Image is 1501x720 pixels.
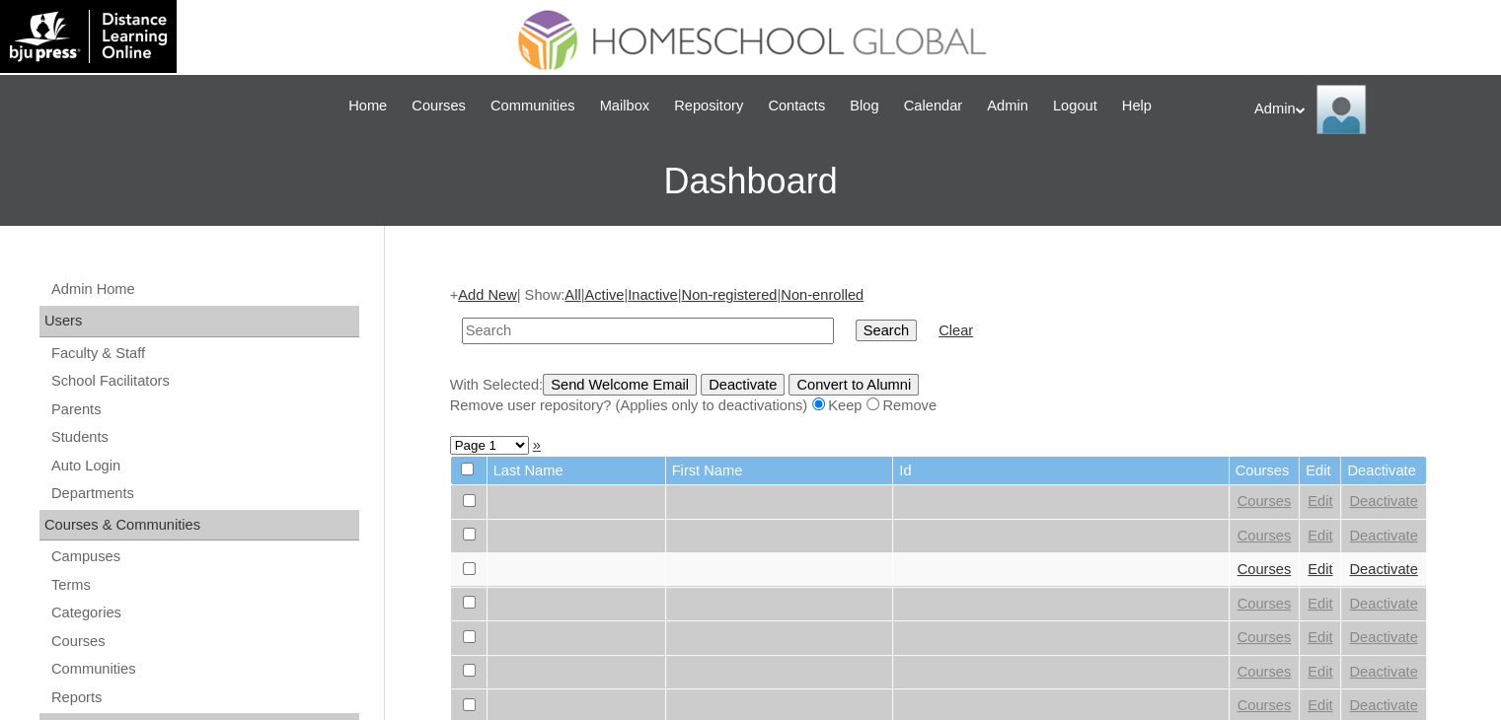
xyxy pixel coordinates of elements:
a: Courses [1238,561,1292,577]
a: Edit [1308,664,1332,680]
td: Deactivate [1341,457,1425,485]
a: Non-enrolled [781,287,863,303]
a: Courses [1238,493,1292,509]
div: Courses & Communities [39,510,359,541]
a: Deactivate [1349,528,1417,543]
a: Home [338,95,397,117]
td: Id [893,457,1228,485]
a: Deactivate [1349,629,1417,645]
div: Admin [1254,85,1481,134]
a: Courses [1238,596,1292,612]
a: Edit [1308,561,1332,577]
a: Logout [1043,95,1107,117]
a: Mailbox [590,95,660,117]
span: Logout [1053,95,1097,117]
a: All [564,287,580,303]
input: Deactivate [701,374,785,396]
a: Deactivate [1349,596,1417,612]
a: Deactivate [1349,493,1417,509]
input: Convert to Alumni [788,374,919,396]
a: Add New [458,287,516,303]
a: Departments [49,481,359,506]
a: Edit [1308,493,1332,509]
span: Home [348,95,387,117]
div: + | Show: | | | | [450,285,1427,415]
a: Repository [664,95,753,117]
a: Clear [938,323,973,338]
td: Courses [1230,457,1300,485]
a: Admin Home [49,277,359,302]
a: Faculty & Staff [49,341,359,366]
a: School Facilitators [49,369,359,394]
a: Deactivate [1349,697,1417,713]
td: Edit [1300,457,1340,485]
a: Help [1112,95,1162,117]
span: Calendar [904,95,962,117]
a: Blog [840,95,888,117]
a: Categories [49,601,359,625]
a: Communities [49,657,359,682]
a: Admin [977,95,1038,117]
a: Edit [1308,629,1332,645]
div: Users [39,306,359,337]
h3: Dashboard [10,137,1491,226]
span: Courses [412,95,466,117]
a: Non-registered [681,287,777,303]
a: Calendar [894,95,972,117]
a: Edit [1308,596,1332,612]
div: With Selected: [450,374,1427,416]
span: Help [1122,95,1152,117]
a: Courses [1238,629,1292,645]
a: Auto Login [49,454,359,478]
span: Contacts [768,95,825,117]
a: Courses [402,95,476,117]
span: Admin [987,95,1028,117]
a: Terms [49,573,359,598]
input: Search [462,318,834,344]
span: Communities [490,95,575,117]
span: Blog [850,95,878,117]
td: Last Name [488,457,665,485]
a: Courses [1238,664,1292,680]
img: logo-white.png [10,10,167,63]
a: Active [584,287,624,303]
a: Parents [49,397,359,422]
a: Deactivate [1349,664,1417,680]
span: Mailbox [600,95,650,117]
img: Admin Homeschool Global [1316,85,1366,134]
a: Edit [1308,697,1332,713]
input: Search [856,320,917,341]
a: Edit [1308,528,1332,543]
a: Inactive [628,287,678,303]
td: First Name [666,457,893,485]
div: Remove user repository? (Applies only to deactivations) Keep Remove [450,396,1427,416]
a: Courses [49,629,359,654]
a: Communities [481,95,585,117]
a: Contacts [758,95,835,117]
a: Deactivate [1349,561,1417,577]
input: Send Welcome Email [543,374,697,396]
span: Repository [674,95,743,117]
a: » [533,437,541,453]
a: Courses [1238,697,1292,713]
a: Courses [1238,528,1292,543]
a: Students [49,425,359,450]
a: Campuses [49,544,359,569]
a: Reports [49,685,359,710]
